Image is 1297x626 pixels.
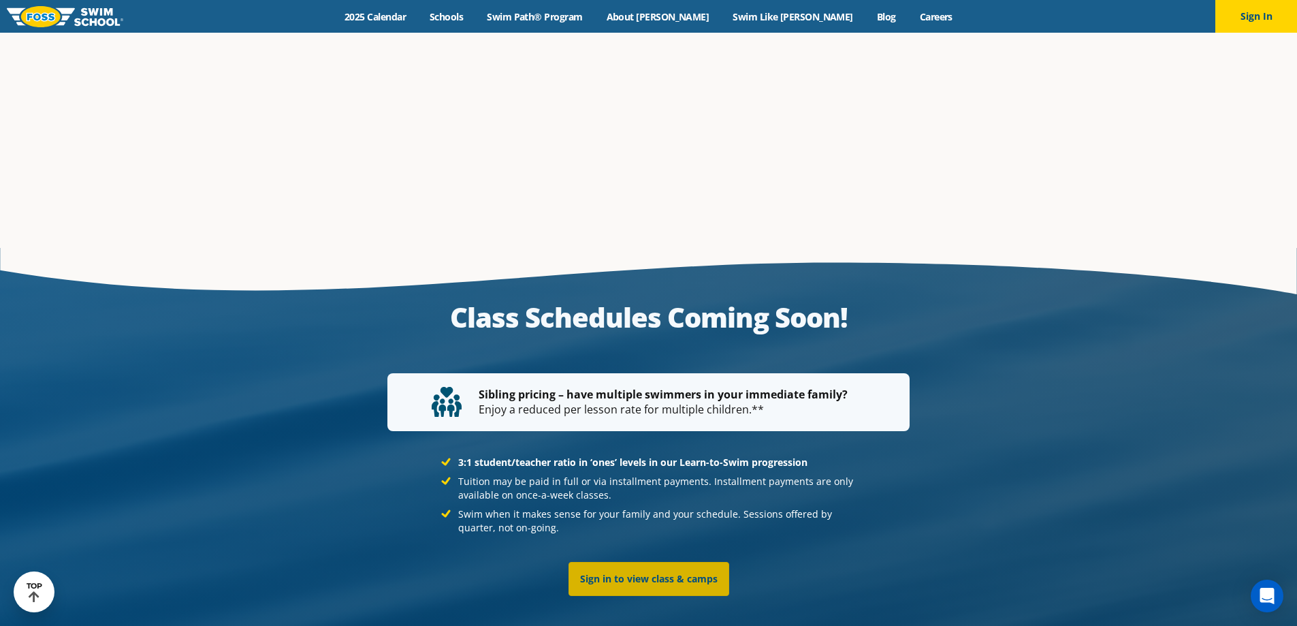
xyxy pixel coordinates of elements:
strong: Sibling pricing – have multiple swimmers in your immediate family? [479,387,848,402]
li: Tuition may be paid in full or via installment payments. Installment payments are only available ... [441,475,856,502]
p: Class Schedules Coming Soon! [387,301,910,334]
div: Open Intercom Messenger [1251,580,1283,612]
p: Enjoy a reduced per lesson rate for multiple children.** [432,387,865,418]
strong: 3:1 student/teacher ratio in ‘ones’ levels in our Learn-to-Swim progression [458,456,807,469]
a: Swim Path® Program [475,10,594,23]
div: TOP [27,582,42,603]
a: Sign in to view class & camps [569,562,729,596]
img: tuition-family-children.svg [432,387,462,417]
a: Swim Like [PERSON_NAME] [721,10,865,23]
img: FOSS Swim School Logo [7,6,123,27]
a: Blog [865,10,908,23]
li: Swim when it makes sense for your family and your schedule. Sessions offered by quarter, not on-g... [441,507,856,535]
a: 2025 Calendar [333,10,418,23]
a: Careers [908,10,964,23]
a: About [PERSON_NAME] [594,10,721,23]
a: Schools [418,10,475,23]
